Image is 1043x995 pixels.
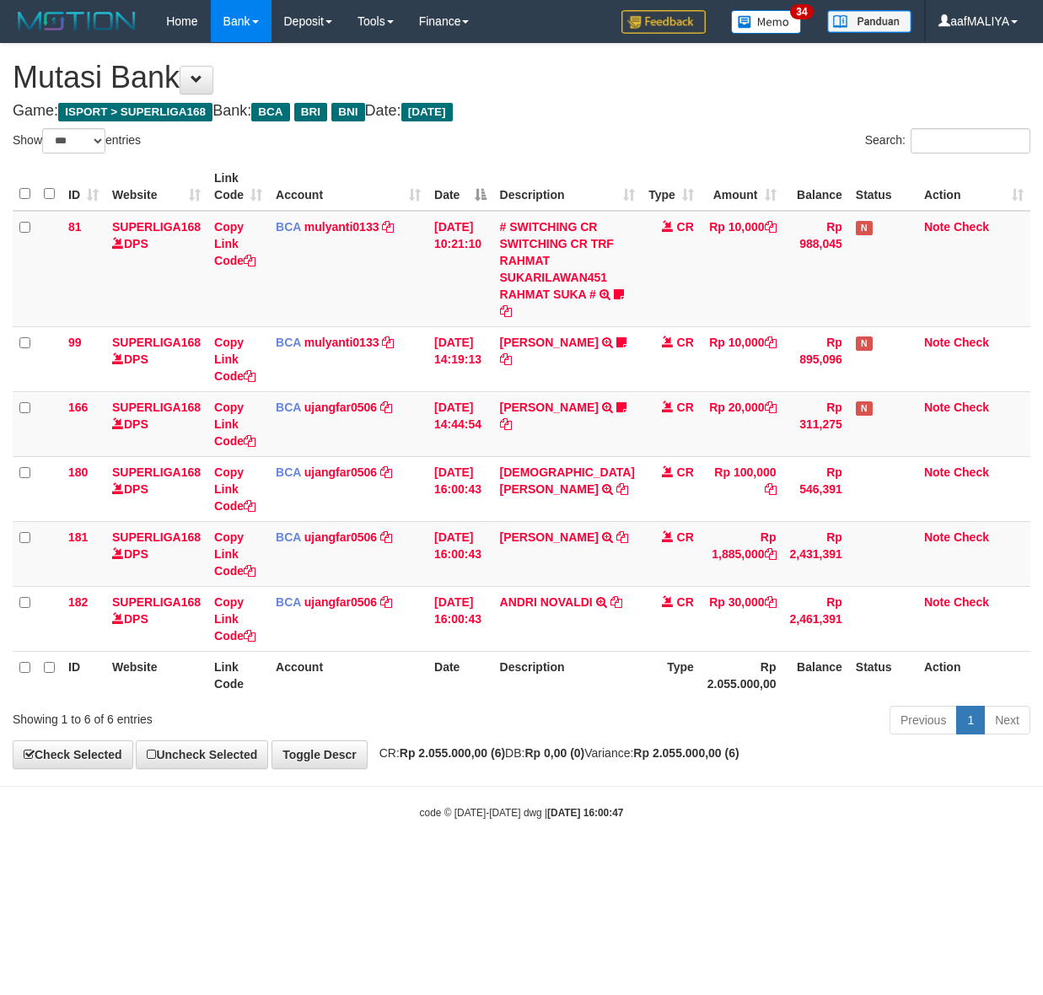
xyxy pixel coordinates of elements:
label: Show entries [13,128,141,153]
a: Note [924,465,950,479]
label: Search: [865,128,1030,153]
span: Has Note [856,336,873,351]
td: Rp 1,885,000 [701,521,783,586]
a: Note [924,595,950,609]
th: ID: activate to sort column ascending [62,163,105,211]
td: Rp 100,000 [701,456,783,521]
span: BCA [276,401,301,414]
a: Copy ujangfar0506 to clipboard [380,401,392,414]
a: Copy ANDRI NOVALDI to clipboard [610,595,622,609]
span: BCA [276,530,301,544]
span: 180 [68,465,88,479]
a: mulyanti0133 [304,220,379,234]
td: Rp 2,431,391 [783,521,849,586]
td: Rp 10,000 [701,326,783,391]
span: CR [677,336,694,349]
a: Note [924,336,950,349]
span: BCA [251,103,289,121]
strong: Rp 2.055.000,00 (6) [633,746,739,760]
a: [PERSON_NAME] [500,336,599,349]
span: 166 [68,401,88,414]
th: Website [105,651,207,699]
th: Description: activate to sort column ascending [493,163,642,211]
a: Copy mulyanti0133 to clipboard [382,220,394,234]
span: CR [677,401,694,414]
th: Balance [783,163,849,211]
a: Copy Link Code [214,336,255,383]
td: [DATE] 14:44:54 [427,391,492,456]
td: DPS [105,211,207,327]
span: BRI [294,103,327,121]
th: Status [849,163,917,211]
a: Copy Rp 20,000 to clipboard [765,401,777,414]
a: Note [924,530,950,544]
th: Account [269,651,427,699]
td: [DATE] 10:21:10 [427,211,492,327]
td: [DATE] 14:19:13 [427,326,492,391]
a: Toggle Descr [272,740,368,769]
span: Has Note [856,221,873,235]
td: Rp 546,391 [783,456,849,521]
th: Link Code: activate to sort column ascending [207,163,269,211]
img: panduan.png [827,10,911,33]
a: [DEMOGRAPHIC_DATA][PERSON_NAME] [500,465,635,496]
td: DPS [105,391,207,456]
a: ujangfar0506 [304,595,377,609]
th: Description [493,651,642,699]
span: 81 [68,220,82,234]
td: Rp 895,096 [783,326,849,391]
a: Copy Link Code [214,530,255,578]
td: DPS [105,586,207,651]
a: Copy Link Code [214,595,255,643]
span: BCA [276,595,301,609]
a: Copy NOVEN ELING PRAYOG to clipboard [500,417,512,431]
td: Rp 30,000 [701,586,783,651]
a: Check [954,220,989,234]
a: Copy Link Code [214,401,255,448]
a: Note [924,401,950,414]
a: SUPERLIGA168 [112,401,201,414]
a: Copy Link Code [214,220,255,267]
a: mulyanti0133 [304,336,379,349]
img: MOTION_logo.png [13,8,141,34]
a: SUPERLIGA168 [112,220,201,234]
a: Copy RIZKI ANANDA PUTRA to clipboard [616,530,628,544]
a: 1 [956,706,985,734]
a: ANDRI NOVALDI [500,595,593,609]
th: Type [642,651,701,699]
a: Check [954,336,989,349]
a: Copy Rp 100,000 to clipboard [765,482,777,496]
td: Rp 20,000 [701,391,783,456]
a: [PERSON_NAME] [500,401,599,414]
a: ujangfar0506 [304,465,377,479]
th: Link Code [207,651,269,699]
strong: Rp 2.055.000,00 (6) [400,746,505,760]
td: Rp 10,000 [701,211,783,327]
a: Copy # SWITCHING CR SWITCHING CR TRF RAHMAT SUKARILAWAN451 RAHMAT SUKA # to clipboard [500,304,512,318]
span: CR [677,595,694,609]
a: Copy Rp 10,000 to clipboard [765,336,777,349]
th: ID [62,651,105,699]
span: 34 [790,4,813,19]
small: code © [DATE]-[DATE] dwg | [420,807,624,819]
a: Check [954,465,989,479]
a: Copy Rp 10,000 to clipboard [765,220,777,234]
span: BCA [276,220,301,234]
a: Copy mulyanti0133 to clipboard [382,336,394,349]
a: Check [954,530,989,544]
a: ujangfar0506 [304,401,377,414]
td: [DATE] 16:00:43 [427,586,492,651]
span: 99 [68,336,82,349]
th: Rp 2.055.000,00 [701,651,783,699]
td: DPS [105,521,207,586]
td: Rp 311,275 [783,391,849,456]
span: BCA [276,465,301,479]
a: SUPERLIGA168 [112,530,201,544]
span: BCA [276,336,301,349]
span: ISPORT > SUPERLIGA168 [58,103,212,121]
a: Check [954,595,989,609]
a: Note [924,220,950,234]
span: Has Note [856,401,873,416]
strong: Rp 0,00 (0) [524,746,584,760]
td: Rp 2,461,391 [783,586,849,651]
